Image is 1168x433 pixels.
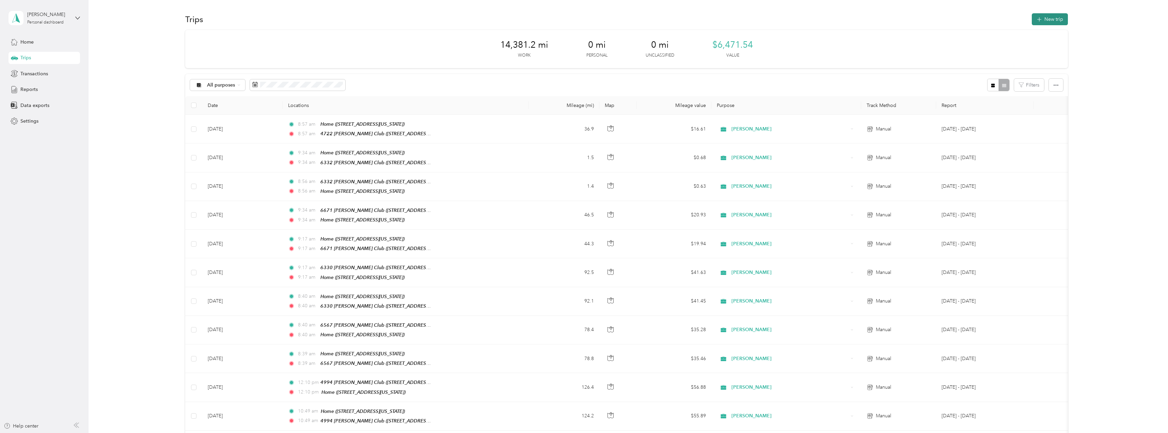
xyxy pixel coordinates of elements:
[321,408,405,414] span: Home ([STREET_ADDRESS][US_STATE])
[298,379,317,386] span: 12:10 pm
[876,154,891,161] span: Manual
[320,380,455,385] span: 4994 [PERSON_NAME] Club ([STREET_ADDRESS][US_STATE])
[320,303,455,309] span: 6330 [PERSON_NAME] Club ([STREET_ADDRESS][US_STATE])
[207,83,235,88] span: All purposes
[298,130,317,138] span: 8:57 am
[202,287,283,316] td: [DATE]
[936,344,1033,373] td: Aug 16 - 31, 2025
[599,96,637,115] th: Map
[320,275,405,280] span: Home ([STREET_ADDRESS][US_STATE])
[27,11,70,18] div: [PERSON_NAME]
[298,178,317,185] span: 8:56 am
[298,216,317,224] span: 9:34 am
[202,230,283,258] td: [DATE]
[637,344,712,373] td: $35.46
[27,20,64,25] div: Personal dashboard
[320,131,455,137] span: 4722 [PERSON_NAME] Club ([STREET_ADDRESS][US_STATE])
[711,96,861,115] th: Purpose
[298,331,317,339] span: 8:40 am
[298,407,318,415] span: 10:49 am
[651,40,669,50] span: 0 mi
[320,332,405,337] span: Home ([STREET_ADDRESS][US_STATE])
[298,159,317,166] span: 9:34 am
[20,38,34,46] span: Home
[528,230,599,258] td: 44.3
[876,269,891,276] span: Manual
[936,402,1033,431] td: Aug 16 - 31, 2025
[320,294,405,299] span: Home ([STREET_ADDRESS][US_STATE])
[298,206,317,214] span: 9:34 am
[876,240,891,248] span: Manual
[876,326,891,334] span: Manual
[202,344,283,373] td: [DATE]
[298,235,317,243] span: 9:17 am
[320,351,405,356] span: Home ([STREET_ADDRESS][US_STATE])
[936,230,1033,258] td: Aug 16 - 31, 2025
[202,96,283,115] th: Date
[298,321,317,329] span: 8:40 am
[861,96,936,115] th: Track Method
[637,172,712,201] td: $0.63
[731,183,848,190] span: [PERSON_NAME]
[731,384,848,391] span: [PERSON_NAME]
[202,402,283,431] td: [DATE]
[528,258,599,287] td: 92.5
[637,402,712,431] td: $55.89
[731,211,848,219] span: [PERSON_NAME]
[1130,395,1168,433] iframe: Everlance-gr Chat Button Frame
[298,264,317,272] span: 9:17 am
[726,52,739,59] p: Value
[528,316,599,344] td: 78.4
[528,344,599,373] td: 78.8
[528,96,599,115] th: Mileage (mi)
[320,188,405,194] span: Home ([STREET_ADDRESS][US_STATE])
[518,52,531,59] p: Work
[320,360,455,366] span: 6567 [PERSON_NAME] Club ([STREET_ADDRESS][US_STATE])
[202,201,283,230] td: [DATE]
[202,373,283,402] td: [DATE]
[320,150,405,155] span: Home ([STREET_ADDRESS][US_STATE])
[528,115,599,143] td: 36.9
[731,240,848,248] span: [PERSON_NAME]
[500,40,548,50] span: 14,381.2 mi
[20,102,49,109] span: Data exports
[637,143,712,172] td: $0.68
[637,316,712,344] td: $35.28
[936,115,1033,143] td: Aug 16 - 31, 2025
[637,230,712,258] td: $19.94
[320,121,405,127] span: Home ([STREET_ADDRESS][US_STATE])
[320,207,455,213] span: 6671 [PERSON_NAME] Club ([STREET_ADDRESS][US_STATE])
[20,54,31,61] span: Trips
[202,258,283,287] td: [DATE]
[298,293,317,300] span: 8:40 am
[298,149,317,157] span: 9:34 am
[1014,79,1044,91] button: Filters
[637,287,712,316] td: $41.45
[637,201,712,230] td: $20.93
[637,115,712,143] td: $16.61
[936,373,1033,402] td: Aug 16 - 31, 2025
[298,360,317,367] span: 8:39 am
[320,179,494,185] span: 6332 [PERSON_NAME] Club ([STREET_ADDRESS][PERSON_NAME][US_STATE])
[528,172,599,201] td: 1.4
[876,412,891,420] span: Manual
[936,172,1033,201] td: Aug 16 - 31, 2025
[298,245,317,252] span: 9:17 am
[20,118,38,125] span: Settings
[876,297,891,305] span: Manual
[528,402,599,431] td: 124.2
[20,70,48,77] span: Transactions
[202,172,283,201] td: [DATE]
[712,40,753,50] span: $6,471.54
[731,355,848,362] span: [PERSON_NAME]
[202,115,283,143] td: [DATE]
[876,211,891,219] span: Manual
[646,52,674,59] p: Unclassified
[202,316,283,344] td: [DATE]
[298,350,317,358] span: 8:39 am
[185,16,203,23] h1: Trips
[731,412,848,420] span: [PERSON_NAME]
[936,201,1033,230] td: Aug 16 - 31, 2025
[320,418,455,424] span: 4994 [PERSON_NAME] Club ([STREET_ADDRESS][US_STATE])
[320,265,455,270] span: 6330 [PERSON_NAME] Club ([STREET_ADDRESS][US_STATE])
